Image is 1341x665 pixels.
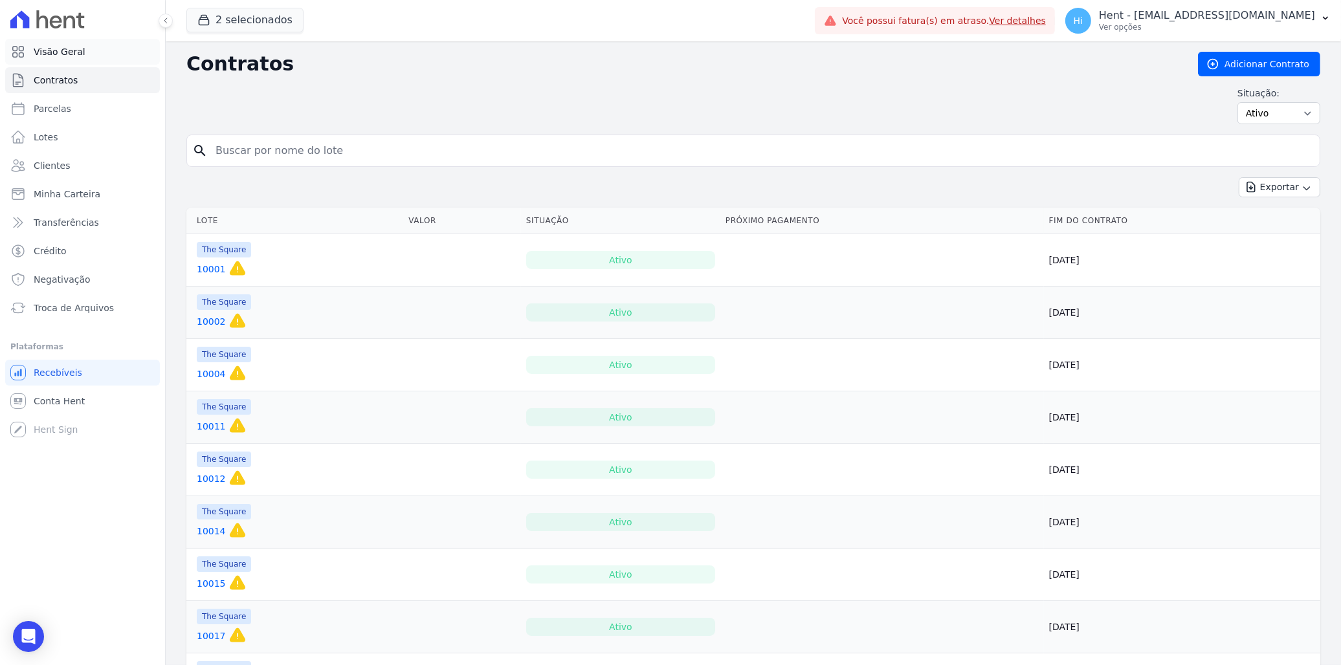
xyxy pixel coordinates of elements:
td: [DATE] [1044,234,1320,287]
th: Fim do Contrato [1044,208,1320,234]
span: Conta Hent [34,395,85,408]
p: Hent - [EMAIL_ADDRESS][DOMAIN_NAME] [1099,9,1315,22]
a: 10002 [197,315,226,328]
a: Crédito [5,238,160,264]
span: Hi [1074,16,1083,25]
td: [DATE] [1044,496,1320,549]
button: Exportar [1239,177,1320,197]
div: Ativo [526,513,715,531]
a: 10017 [197,629,226,642]
span: Transferências [34,216,99,229]
a: Transferências [5,210,160,235]
span: Contratos [34,74,78,87]
div: Plataformas [10,339,155,354]
button: Hi Hent - [EMAIL_ADDRESS][DOMAIN_NAME] Ver opções [1055,3,1341,39]
span: The Square [197,242,251,257]
a: Contratos [5,67,160,93]
a: Lotes [5,124,160,150]
a: 10015 [197,577,226,590]
span: Negativação [34,273,91,286]
div: Ativo [526,461,715,479]
a: Ver detalhes [989,16,1046,26]
th: Situação [521,208,720,234]
a: Adicionar Contrato [1198,52,1320,76]
td: [DATE] [1044,549,1320,601]
span: The Square [197,556,251,572]
span: The Square [197,294,251,310]
div: Ativo [526,303,715,322]
label: Situação: [1237,87,1320,100]
h2: Contratos [186,52,1177,76]
div: Ativo [526,565,715,583]
span: Recebíveis [34,366,82,379]
span: Minha Carteira [34,188,100,201]
span: Você possui fatura(s) em atraso. [842,14,1046,28]
a: Minha Carteira [5,181,160,207]
i: search [192,143,208,158]
span: The Square [197,504,251,519]
span: The Square [197,399,251,415]
td: [DATE] [1044,391,1320,444]
a: Troca de Arquivos [5,295,160,321]
a: Clientes [5,153,160,179]
a: 10012 [197,472,226,485]
a: 10011 [197,420,226,433]
div: Ativo [526,408,715,426]
a: Visão Geral [5,39,160,65]
span: Parcelas [34,102,71,115]
a: Recebíveis [5,360,160,386]
div: Ativo [526,251,715,269]
input: Buscar por nome do lote [208,138,1314,164]
th: Valor [403,208,521,234]
span: Troca de Arquivos [34,301,114,314]
button: 2 selecionados [186,8,304,32]
th: Lote [186,208,403,234]
a: 10014 [197,525,226,538]
div: Ativo [526,618,715,636]
a: Parcelas [5,96,160,122]
span: The Square [197,609,251,624]
td: [DATE] [1044,444,1320,496]
a: 10004 [197,367,226,380]
th: Próximo Pagamento [720,208,1044,234]
a: 10001 [197,263,226,276]
span: The Square [197,347,251,362]
span: Lotes [34,131,58,144]
div: Ativo [526,356,715,374]
p: Ver opções [1099,22,1315,32]
span: Clientes [34,159,70,172]
div: Open Intercom Messenger [13,621,44,652]
a: Conta Hent [5,388,160,414]
td: [DATE] [1044,339,1320,391]
td: [DATE] [1044,287,1320,339]
span: Visão Geral [34,45,85,58]
a: Negativação [5,267,160,292]
span: Crédito [34,245,67,257]
span: The Square [197,452,251,467]
td: [DATE] [1044,601,1320,653]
